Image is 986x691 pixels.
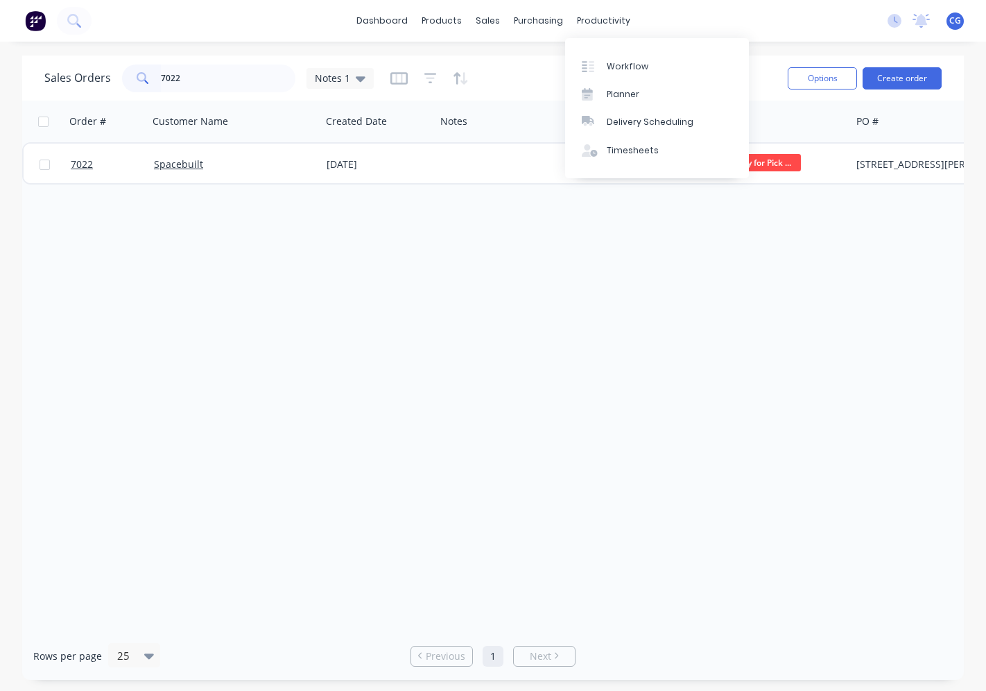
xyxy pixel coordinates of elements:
[411,649,472,663] a: Previous page
[25,10,46,31] img: Factory
[949,15,961,27] span: CG
[607,116,693,128] div: Delivery Scheduling
[483,646,503,667] a: Page 1 is your current page
[607,144,659,157] div: Timesheets
[315,71,350,85] span: Notes 1
[327,157,430,171] div: [DATE]
[530,649,551,663] span: Next
[405,646,581,667] ul: Pagination
[71,157,93,171] span: 7022
[788,67,857,89] button: Options
[565,52,749,80] a: Workflow
[440,114,467,128] div: Notes
[415,10,469,31] div: products
[33,649,102,663] span: Rows per page
[69,114,106,128] div: Order #
[44,71,111,85] h1: Sales Orders
[863,67,942,89] button: Create order
[326,114,387,128] div: Created Date
[154,157,203,171] a: Spacebuilt
[856,114,879,128] div: PO #
[718,154,801,171] span: Ready for Pick ...
[426,649,465,663] span: Previous
[565,108,749,136] a: Delivery Scheduling
[607,60,648,73] div: Workflow
[565,137,749,164] a: Timesheets
[71,144,154,185] a: 7022
[514,649,575,663] a: Next page
[570,10,637,31] div: productivity
[349,10,415,31] a: dashboard
[565,80,749,108] a: Planner
[469,10,507,31] div: sales
[153,114,228,128] div: Customer Name
[607,88,639,101] div: Planner
[161,65,296,92] input: Search...
[507,10,570,31] div: purchasing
